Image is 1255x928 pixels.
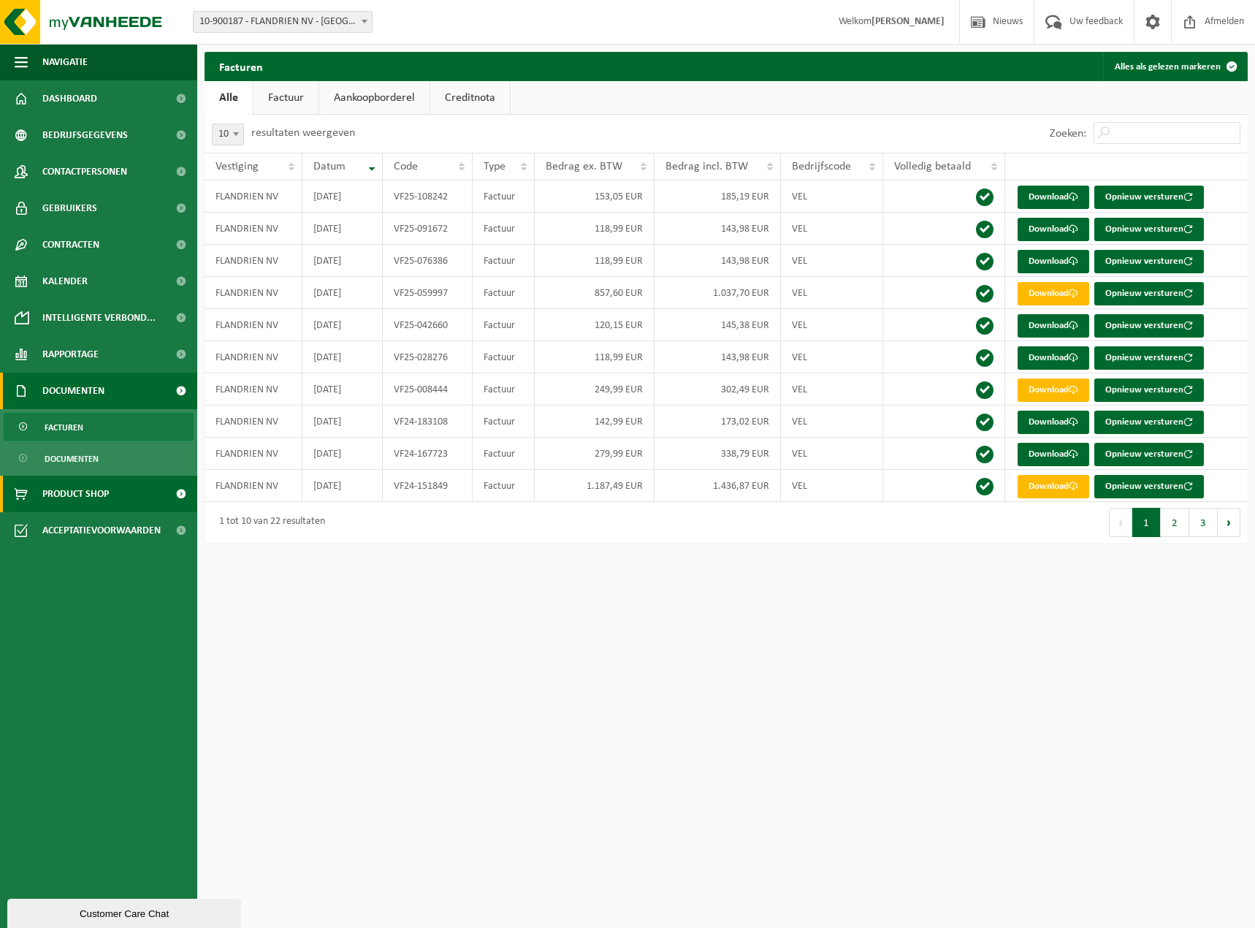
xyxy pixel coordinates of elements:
[1094,282,1204,305] button: Opnieuw versturen
[1018,346,1089,370] a: Download
[1018,186,1089,209] a: Download
[1094,186,1204,209] button: Opnieuw versturen
[383,180,472,213] td: VF25-108242
[253,81,318,115] a: Factuur
[535,341,655,373] td: 118,99 EUR
[212,123,244,145] span: 10
[781,245,883,277] td: VEL
[42,44,88,80] span: Navigatie
[473,373,535,406] td: Factuur
[302,309,384,341] td: [DATE]
[655,309,781,341] td: 145,38 EUR
[205,52,278,80] h2: Facturen
[655,277,781,309] td: 1.037,70 EUR
[473,341,535,373] td: Factuur
[383,373,472,406] td: VF25-008444
[1018,314,1089,338] a: Download
[535,470,655,502] td: 1.187,49 EUR
[1018,411,1089,434] a: Download
[1094,443,1204,466] button: Opnieuw versturen
[302,180,384,213] td: [DATE]
[302,438,384,470] td: [DATE]
[655,438,781,470] td: 338,79 EUR
[1218,508,1240,537] button: Next
[4,444,194,472] a: Documenten
[1189,508,1218,537] button: 3
[302,470,384,502] td: [DATE]
[781,277,883,309] td: VEL
[42,263,88,300] span: Kalender
[473,309,535,341] td: Factuur
[473,277,535,309] td: Factuur
[383,406,472,438] td: VF24-183108
[302,277,384,309] td: [DATE]
[473,470,535,502] td: Factuur
[319,81,430,115] a: Aankoopborderel
[546,161,622,172] span: Bedrag ex. BTW
[1132,508,1161,537] button: 1
[473,438,535,470] td: Factuur
[655,373,781,406] td: 302,49 EUR
[781,309,883,341] td: VEL
[1018,250,1089,273] a: Download
[205,470,302,502] td: FLANDRIEN NV
[42,80,97,117] span: Dashboard
[212,509,325,536] div: 1 tot 10 van 22 resultaten
[535,180,655,213] td: 153,05 EUR
[1018,475,1089,498] a: Download
[383,341,472,373] td: VF25-028276
[781,438,883,470] td: VEL
[205,341,302,373] td: FLANDRIEN NV
[194,12,372,32] span: 10-900187 - FLANDRIEN NV - WERVIK
[383,470,472,502] td: VF24-151849
[535,309,655,341] td: 120,15 EUR
[213,124,243,145] span: 10
[655,180,781,213] td: 185,19 EUR
[781,373,883,406] td: VEL
[665,161,748,172] span: Bedrag incl. BTW
[473,245,535,277] td: Factuur
[871,16,945,27] strong: [PERSON_NAME]
[394,161,418,172] span: Code
[42,373,104,409] span: Documenten
[473,180,535,213] td: Factuur
[205,245,302,277] td: FLANDRIEN NV
[1109,508,1132,537] button: Previous
[1018,282,1089,305] a: Download
[205,277,302,309] td: FLANDRIEN NV
[205,438,302,470] td: FLANDRIEN NV
[1094,250,1204,273] button: Opnieuw versturen
[655,406,781,438] td: 173,02 EUR
[42,153,127,190] span: Contactpersonen
[535,406,655,438] td: 142,99 EUR
[781,180,883,213] td: VEL
[193,11,373,33] span: 10-900187 - FLANDRIEN NV - WERVIK
[781,470,883,502] td: VEL
[45,414,83,441] span: Facturen
[1050,128,1086,140] label: Zoeken:
[1161,508,1189,537] button: 2
[535,438,655,470] td: 279,99 EUR
[383,309,472,341] td: VF25-042660
[205,180,302,213] td: FLANDRIEN NV
[473,213,535,245] td: Factuur
[383,438,472,470] td: VF24-167723
[1094,314,1204,338] button: Opnieuw versturen
[894,161,971,172] span: Volledig betaald
[535,213,655,245] td: 118,99 EUR
[781,341,883,373] td: VEL
[4,413,194,441] a: Facturen
[205,373,302,406] td: FLANDRIEN NV
[535,373,655,406] td: 249,99 EUR
[1018,443,1089,466] a: Download
[42,476,109,512] span: Product Shop
[781,406,883,438] td: VEL
[655,245,781,277] td: 143,98 EUR
[1018,379,1089,402] a: Download
[473,406,535,438] td: Factuur
[781,213,883,245] td: VEL
[42,117,128,153] span: Bedrijfsgegevens
[1094,411,1204,434] button: Opnieuw versturen
[7,896,244,928] iframe: chat widget
[792,161,851,172] span: Bedrijfscode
